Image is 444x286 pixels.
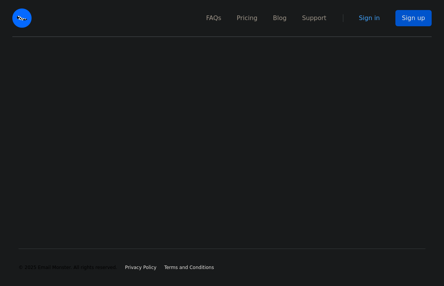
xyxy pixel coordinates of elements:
[273,14,287,23] a: Blog
[12,8,32,28] img: Email Monster
[125,264,157,271] a: Privacy Policy
[164,264,214,271] a: Terms and Conditions
[359,14,380,23] a: Sign in
[237,14,258,23] a: Pricing
[125,265,157,270] span: Privacy Policy
[164,265,214,270] span: Terms and Conditions
[395,10,432,26] a: Sign up
[206,14,221,23] a: FAQs
[302,14,326,23] a: Support
[19,264,117,271] li: © 2025 Email Monster. All rights reserved.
